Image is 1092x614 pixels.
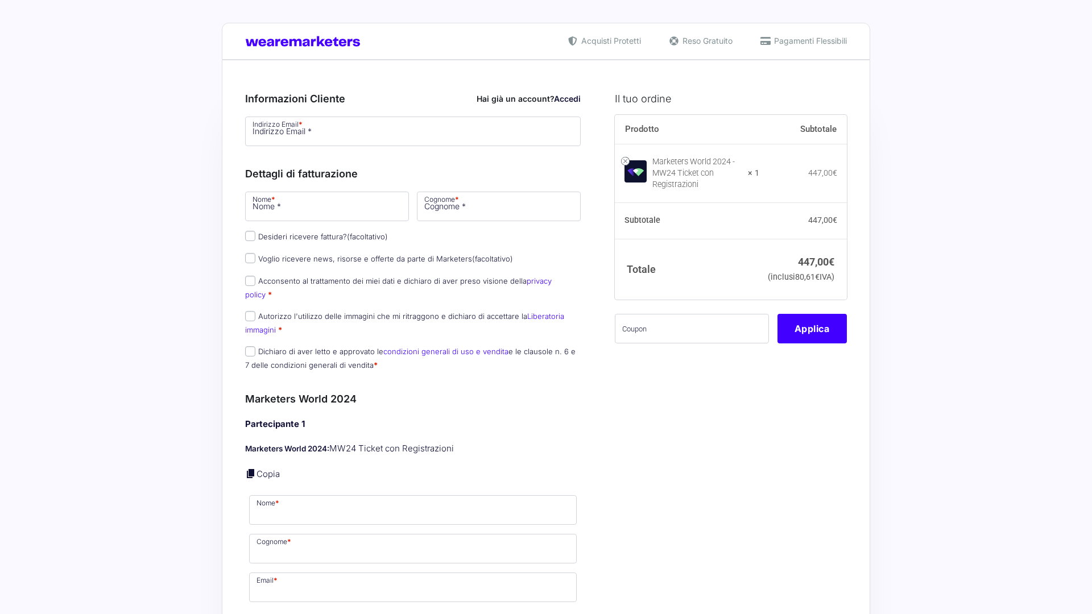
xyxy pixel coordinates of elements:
strong: Marketers World 2024: [245,444,329,453]
input: Coupon [615,314,769,343]
input: Nome * [245,192,409,221]
p: MW24 Ticket con Registrazioni [245,442,581,455]
a: condizioni generali di uso e vendita [383,347,508,356]
th: Prodotto [615,115,760,144]
div: Hai già un account? [477,93,581,105]
label: Autorizzo l'utilizzo delle immagini che mi ritraggono e dichiaro di accettare la [245,312,564,334]
label: Desideri ricevere fattura? [245,232,388,241]
span: Pagamenti Flessibili [771,35,847,47]
h3: Informazioni Cliente [245,91,581,106]
div: Marketers World 2024 - MW24 Ticket con Registrazioni [652,156,741,190]
input: Autorizzo l'utilizzo delle immagini che mi ritraggono e dichiaro di accettare laLiberatoria immagini [245,311,255,321]
h3: Marketers World 2024 [245,391,581,406]
span: € [833,168,837,177]
span: € [833,215,837,225]
bdi: 447,00 [798,256,834,268]
input: Voglio ricevere news, risorse e offerte da parte di Marketers(facoltativo) [245,253,255,263]
input: Desideri ricevere fattura?(facoltativo) [245,231,255,241]
a: Accedi [554,94,581,103]
a: Copia i dettagli dell'acquirente [245,468,257,479]
strong: × 1 [748,168,759,179]
th: Subtotale [615,203,760,239]
a: Copia [257,468,280,479]
label: Dichiaro di aver letto e approvato le e le clausole n. 6 e 7 delle condizioni generali di vendita [245,347,576,369]
input: Acconsento al trattamento dei miei dati e dichiaro di aver preso visione dellaprivacy policy [245,276,255,286]
label: Voglio ricevere news, risorse e offerte da parte di Marketers [245,254,513,263]
button: Applica [777,314,847,343]
input: Cognome * [417,192,581,221]
img: Marketers World 2024 - MW24 Ticket con Registrazioni [624,160,647,182]
input: Dichiaro di aver letto e approvato lecondizioni generali di uso e venditae le clausole n. 6 e 7 d... [245,346,255,356]
small: (inclusi IVA) [768,272,834,282]
span: (facoltativo) [472,254,513,263]
bdi: 447,00 [808,215,837,225]
th: Subtotale [759,115,847,144]
span: € [829,256,834,268]
th: Totale [615,239,760,300]
span: (facoltativo) [347,232,388,241]
span: Acquisti Protetti [578,35,641,47]
span: 80,61 [795,272,820,282]
h3: Dettagli di fatturazione [245,166,581,181]
input: Indirizzo Email * [245,117,581,146]
label: Acconsento al trattamento dei miei dati e dichiaro di aver preso visione della [245,276,552,298]
span: € [815,272,820,282]
span: Reso Gratuito [680,35,733,47]
bdi: 447,00 [808,168,837,177]
a: privacy policy [245,276,552,298]
h3: Il tuo ordine [615,91,847,106]
a: Liberatoria immagini [245,312,564,334]
h4: Partecipante 1 [245,418,581,431]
